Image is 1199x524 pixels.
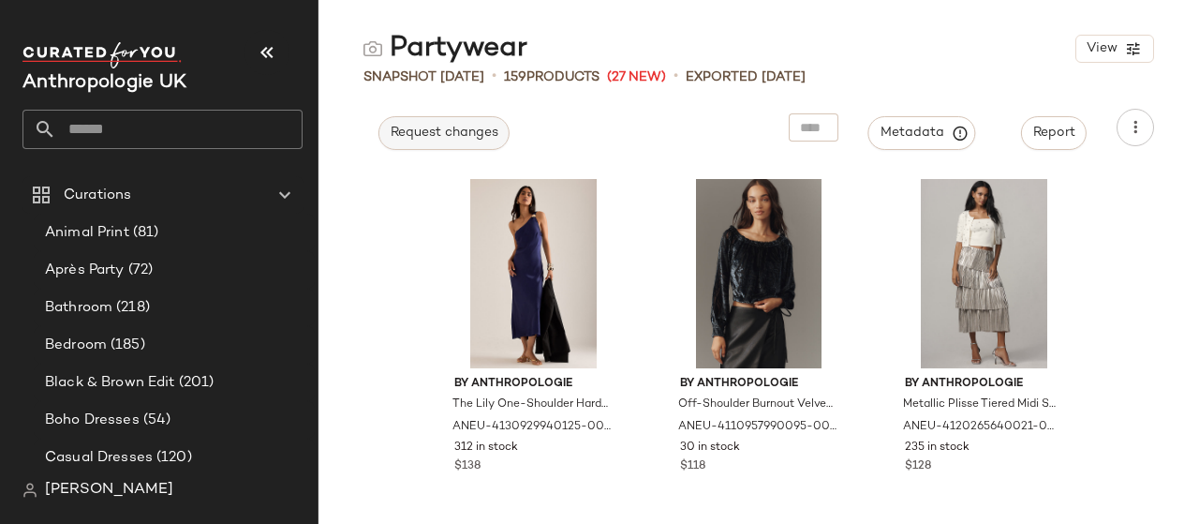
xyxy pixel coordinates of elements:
img: 4130929940125_041_e2 [439,179,628,368]
span: $118 [680,458,705,475]
span: Animal Print [45,222,129,244]
span: Casual Dresses [45,447,153,469]
span: Current Company Name [22,73,186,93]
span: (185) [107,335,145,356]
img: svg%3e [22,483,37,498]
span: $128 [905,458,931,475]
img: svg%3e [363,39,382,58]
span: Off-Shoulder Burnout Velvet Blouse for Women, Nylon/Viscose, Size XL by Anthropologie [678,397,836,413]
span: Boho Dresses [45,410,140,431]
button: Metadata [868,116,976,150]
span: (54) [140,410,171,431]
span: Snapshot [DATE] [363,67,484,87]
span: (218) [112,297,150,319]
div: Partywear [363,30,527,67]
span: By Anthropologie [905,376,1063,393]
span: 30 in stock [680,440,740,457]
span: (120) [153,447,192,469]
span: Black & Brown Edit [45,372,175,394]
span: (72) [125,260,154,281]
img: 4120265640021_177_b [890,179,1078,368]
span: ANEU-4110957990095-000-049 [678,419,836,436]
p: Exported [DATE] [686,67,806,87]
img: 4110957990095_049_b [665,179,853,368]
span: 159 [504,70,526,84]
span: 312 in stock [454,440,518,457]
span: • [492,66,496,88]
button: View [1075,35,1154,63]
span: (201) [175,372,215,394]
span: $138 [454,458,481,475]
span: By Anthropologie [680,376,838,393]
span: (81) [129,222,159,244]
div: Products [504,67,599,87]
span: Curations [64,185,131,206]
span: By Anthropologie [454,376,613,393]
span: Report [1032,126,1075,141]
button: Report [1021,116,1087,150]
span: Bathroom [45,297,112,319]
span: The Lily One-Shoulder Hardware Satin Midi Slip Dress for Women in Blue, Rayon/Viscose, Size Uk 8 ... [452,397,611,413]
span: ANEU-4130929940125-000-041 [452,419,611,436]
span: • [674,66,678,88]
img: cfy_white_logo.C9jOOHJF.svg [22,42,182,68]
span: Metallic Plisse Tiered Midi Skirt for Women, Polyester/Viscose, Size L Petite by Anthropologie [903,397,1061,413]
button: Request changes [378,116,510,150]
span: Bedroom [45,335,107,356]
span: Metadata [880,125,965,142]
span: ANEU-4120265640021-000-177 [903,419,1061,436]
span: Request changes [390,126,498,141]
span: [PERSON_NAME] [45,479,173,502]
span: Après Party [45,260,125,281]
span: View [1086,41,1118,56]
span: (27 New) [607,67,666,87]
span: 235 in stock [905,440,970,457]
